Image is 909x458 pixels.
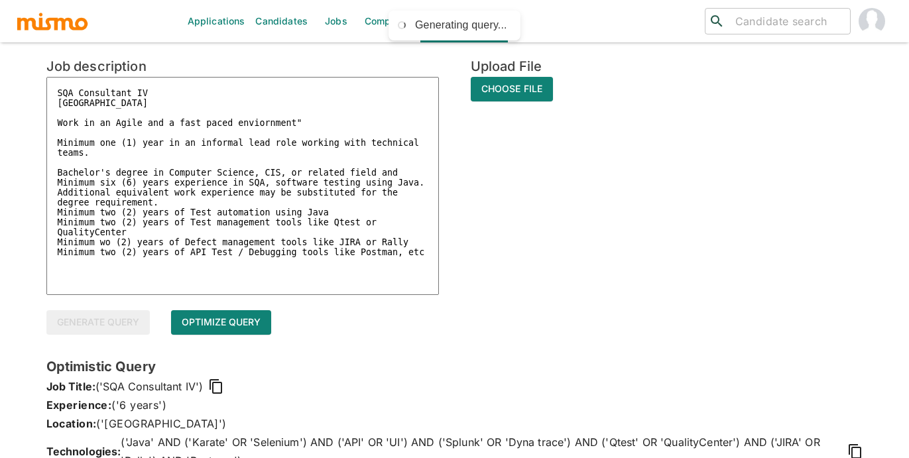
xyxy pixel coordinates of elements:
p: ('[GEOGRAPHIC_DATA]') [46,414,863,433]
input: Candidate search [730,12,845,30]
span: Location: [46,417,97,430]
span: Choose File [471,77,554,101]
h6: Optimistic Query [46,356,863,377]
img: logo [16,11,89,31]
textarea: SQA Consultant IV [GEOGRAPHIC_DATA] Work in an Agile and a fast paced enviornment" Minimum one (1... [46,77,439,295]
p: ('6 years') [46,396,863,414]
button: Optimize Query [171,310,271,335]
span: Experience: [46,398,112,412]
h6: Job description [46,56,439,77]
span: Job Title: [46,377,96,396]
div: Generating query... [415,19,507,32]
h6: Upload File [471,56,554,77]
span: ('SQA Consultant IV') [95,377,203,396]
img: Jessie Gomez [859,8,885,34]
